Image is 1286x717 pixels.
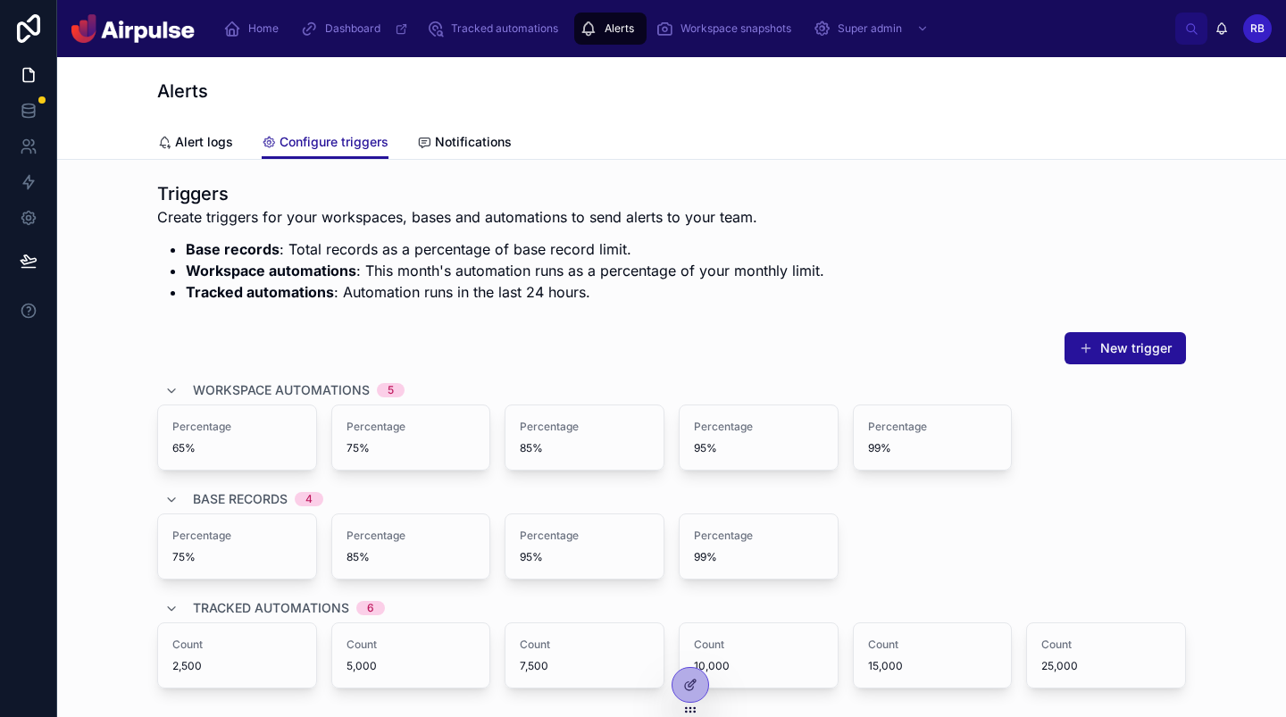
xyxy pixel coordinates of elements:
li: : Automation runs in the last 24 hours. [186,281,824,303]
p: Create triggers for your workspaces, bases and automations to send alerts to your team. [157,206,824,228]
span: Percentage [868,420,998,434]
span: Percentage [694,529,823,543]
span: 85% [347,550,476,564]
a: Home [218,13,291,45]
span: 25,000 [1041,659,1171,673]
a: Percentage85% [505,404,664,471]
span: Configure triggers [280,133,388,151]
span: 99% [694,550,823,564]
span: Percentage [172,420,302,434]
span: Count [347,638,476,652]
strong: Workspace automations [186,262,356,279]
span: Workspace automations [193,381,370,399]
span: Notifications [435,133,512,151]
span: Super admin [838,21,902,36]
span: 2,500 [172,659,302,673]
span: Tracked automations [193,599,349,617]
span: 99% [868,441,998,455]
span: Home [248,21,279,36]
span: Count [172,638,302,652]
a: Super admin [807,13,938,45]
span: Percentage [347,420,476,434]
a: Percentage99% [679,513,839,579]
span: 75% [347,441,476,455]
span: 7,500 [520,659,649,673]
a: Percentage75% [157,513,317,579]
a: Percentage99% [853,404,1013,471]
span: Percentage [172,529,302,543]
span: Count [520,638,649,652]
span: 95% [694,441,823,455]
img: App logo [71,14,195,43]
span: Base records [193,490,288,508]
a: Percentage75% [331,404,491,471]
a: Percentage95% [505,513,664,579]
a: Count7,500 [505,622,664,688]
div: 4 [305,492,313,506]
span: 95% [520,550,649,564]
a: Notifications [417,126,512,162]
strong: Tracked automations [186,283,334,301]
span: Count [868,638,998,652]
a: Dashboard [295,13,417,45]
span: 65% [172,441,302,455]
span: 10,000 [694,659,823,673]
h1: Triggers [157,181,824,206]
div: scrollable content [209,9,1175,48]
span: Percentage [520,420,649,434]
a: Percentage95% [679,404,839,471]
div: 6 [367,601,374,615]
span: Percentage [520,529,649,543]
span: Alerts [605,21,634,36]
a: Count10,000 [679,622,839,688]
a: Count15,000 [853,622,1013,688]
span: Tracked automations [451,21,558,36]
li: : Total records as a percentage of base record limit. [186,238,824,260]
span: Percentage [694,420,823,434]
a: Percentage65% [157,404,317,471]
span: Percentage [347,529,476,543]
button: New trigger [1065,332,1186,364]
a: Tracked automations [421,13,571,45]
a: Configure triggers [262,126,388,160]
span: Count [694,638,823,652]
a: Percentage85% [331,513,491,579]
span: Dashboard [325,21,380,36]
a: Count5,000 [331,622,491,688]
a: Count25,000 [1026,622,1186,688]
h1: Alerts [157,79,208,104]
a: Alert logs [157,126,233,162]
span: 15,000 [868,659,998,673]
a: Count2,500 [157,622,317,688]
span: RB [1250,21,1265,36]
span: Workspace snapshots [681,21,791,36]
a: Alerts [574,13,647,45]
li: : This month's automation runs as a percentage of your monthly limit. [186,260,824,281]
span: 5,000 [347,659,476,673]
span: 85% [520,441,649,455]
strong: Base records [186,240,280,258]
span: 75% [172,550,302,564]
span: Count [1041,638,1171,652]
span: Alert logs [175,133,233,151]
div: 5 [388,383,394,397]
a: Workspace snapshots [650,13,804,45]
